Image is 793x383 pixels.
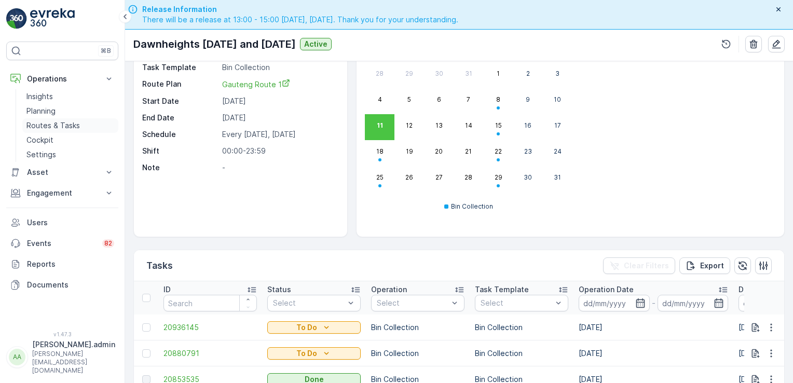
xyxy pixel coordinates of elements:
[142,146,218,156] p: Shift
[652,297,655,309] p: -
[222,162,336,173] p: -
[377,298,448,308] p: Select
[554,95,561,103] abbr: August 10, 2025
[484,166,513,192] button: August 29, 2025
[496,95,500,103] abbr: August 8, 2025
[658,295,729,311] input: dd/mm/yyyy
[406,147,413,155] abbr: August 19, 2025
[454,140,483,166] button: August 21, 2025
[484,88,513,114] button: August 8, 2025
[603,257,675,274] button: Clear Filters
[27,238,96,249] p: Events
[454,114,483,140] button: August 14, 2025
[30,8,75,29] img: logo_light-DOdMpM7g.png
[222,80,290,89] span: Gauteng Route 1
[366,340,470,366] td: Bin Collection
[470,314,573,340] td: Bin Collection
[467,95,470,103] abbr: August 7, 2025
[26,149,56,160] p: Settings
[26,135,53,145] p: Cockpit
[435,121,443,129] abbr: August 13, 2025
[142,79,218,90] p: Route Plan
[739,284,772,295] p: Due Date
[365,62,394,88] button: July 28, 2025
[454,88,483,114] button: August 7, 2025
[22,118,118,133] a: Routes & Tasks
[475,284,529,295] p: Task Template
[163,348,257,359] span: 20880791
[300,38,332,50] button: Active
[6,8,27,29] img: logo
[513,114,543,140] button: August 16, 2025
[32,339,115,350] p: [PERSON_NAME].admin
[267,321,361,334] button: To Do
[495,147,502,155] abbr: August 22, 2025
[222,146,336,156] p: 00:00-23:59
[6,275,118,295] a: Documents
[22,147,118,162] a: Settings
[6,69,118,89] button: Operations
[222,62,336,73] p: Bin Collection
[365,140,394,166] button: August 18, 2025
[222,113,336,123] p: [DATE]
[524,147,532,155] abbr: August 23, 2025
[543,140,572,166] button: August 24, 2025
[6,183,118,203] button: Engagement
[555,70,559,77] abbr: August 3, 2025
[104,239,112,248] p: 82
[526,70,530,77] abbr: August 2, 2025
[267,284,291,295] p: Status
[163,322,257,333] a: 20936145
[6,339,118,375] button: AA[PERSON_NAME].admin[PERSON_NAME][EMAIL_ADDRESS][DOMAIN_NAME]
[454,166,483,192] button: August 28, 2025
[513,88,543,114] button: August 9, 2025
[465,147,472,155] abbr: August 21, 2025
[526,95,530,103] abbr: August 9, 2025
[435,147,443,155] abbr: August 20, 2025
[573,340,733,366] td: [DATE]
[142,323,151,332] div: Toggle Row Selected
[378,95,382,103] abbr: August 4, 2025
[543,166,572,192] button: August 31, 2025
[579,295,650,311] input: dd/mm/yyyy
[163,284,171,295] p: ID
[142,4,458,15] span: Release Information
[579,284,634,295] p: Operation Date
[424,166,454,192] button: August 27, 2025
[163,295,257,311] input: Search
[26,120,80,131] p: Routes & Tasks
[465,121,472,129] abbr: August 14, 2025
[26,91,53,102] p: Insights
[394,88,424,114] button: August 5, 2025
[146,258,173,273] p: Tasks
[6,254,118,275] a: Reports
[365,114,394,140] button: August 11, 2025
[543,114,572,140] button: August 17, 2025
[554,173,561,181] abbr: August 31, 2025
[495,121,502,129] abbr: August 15, 2025
[394,140,424,166] button: August 19, 2025
[296,322,317,333] p: To Do
[437,95,441,103] abbr: August 6, 2025
[497,70,500,77] abbr: August 1, 2025
[222,129,336,140] p: Every [DATE], [DATE]
[454,62,483,88] button: July 31, 2025
[405,173,413,181] abbr: August 26, 2025
[424,62,454,88] button: July 30, 2025
[267,347,361,360] button: To Do
[142,113,218,123] p: End Date
[22,89,118,104] a: Insights
[304,39,327,49] p: Active
[27,280,114,290] p: Documents
[27,217,114,228] p: Users
[543,88,572,114] button: August 10, 2025
[513,166,543,192] button: August 30, 2025
[27,188,98,198] p: Engagement
[371,284,407,295] p: Operation
[424,88,454,114] button: August 6, 2025
[142,129,218,140] p: Schedule
[133,36,296,52] p: Dawnheights [DATE] and [DATE]
[513,62,543,88] button: August 2, 2025
[465,70,472,77] abbr: July 31, 2025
